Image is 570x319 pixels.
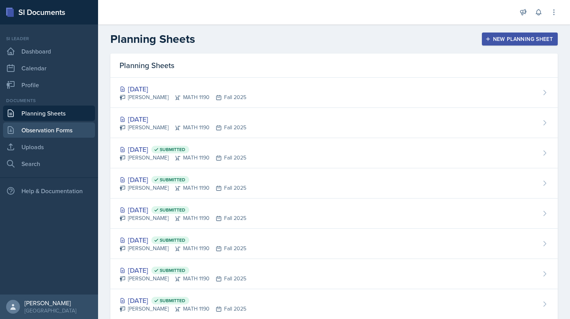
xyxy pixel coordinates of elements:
div: [PERSON_NAME] [25,299,76,307]
span: Submitted [160,237,185,243]
div: [DATE] [120,84,246,94]
a: Dashboard [3,44,95,59]
div: [PERSON_NAME] MATH 1190 Fall 2025 [120,154,246,162]
div: [DATE] [120,114,246,124]
span: Submitted [160,267,185,273]
div: [DATE] [120,265,246,275]
div: Documents [3,97,95,104]
span: Submitted [160,298,185,304]
a: Observation Forms [3,122,95,138]
span: Submitted [160,207,185,213]
span: Submitted [160,177,185,183]
a: Uploads [3,139,95,155]
div: [PERSON_NAME] MATH 1190 Fall 2025 [120,275,246,283]
div: [DATE] [120,205,246,215]
div: [PERSON_NAME] MATH 1190 Fall 2025 [120,93,246,101]
div: Planning Sheets [110,54,558,78]
a: [DATE] [PERSON_NAME]MATH 1190Fall 2025 [110,108,558,138]
a: [DATE] Submitted [PERSON_NAME]MATH 1190Fall 2025 [110,229,558,259]
div: [PERSON_NAME] MATH 1190 Fall 2025 [120,214,246,222]
a: [DATE] Submitted [PERSON_NAME]MATH 1190Fall 2025 [110,199,558,229]
a: Calendar [3,60,95,76]
div: [PERSON_NAME] MATH 1190 Fall 2025 [120,244,246,252]
a: [DATE] Submitted [PERSON_NAME]MATH 1190Fall 2025 [110,259,558,289]
a: [DATE] [PERSON_NAME]MATH 1190Fall 2025 [110,78,558,108]
div: [PERSON_NAME] MATH 1190 Fall 2025 [120,184,246,192]
div: [PERSON_NAME] MATH 1190 Fall 2025 [120,305,246,313]
div: [GEOGRAPHIC_DATA] [25,307,76,314]
button: New Planning Sheet [482,33,558,46]
div: [PERSON_NAME] MATH 1190 Fall 2025 [120,124,246,132]
div: New Planning Sheet [487,36,553,42]
a: [DATE] Submitted [PERSON_NAME]MATH 1190Fall 2025 [110,138,558,168]
a: Search [3,156,95,171]
a: Profile [3,77,95,93]
div: [DATE] [120,235,246,245]
div: [DATE] [120,174,246,185]
a: [DATE] Submitted [PERSON_NAME]MATH 1190Fall 2025 [110,168,558,199]
span: Submitted [160,146,185,153]
a: Planning Sheets [3,106,95,121]
div: [DATE] [120,144,246,155]
div: Help & Documentation [3,183,95,199]
div: [DATE] [120,295,246,306]
h2: Planning Sheets [110,32,195,46]
div: Si leader [3,35,95,42]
